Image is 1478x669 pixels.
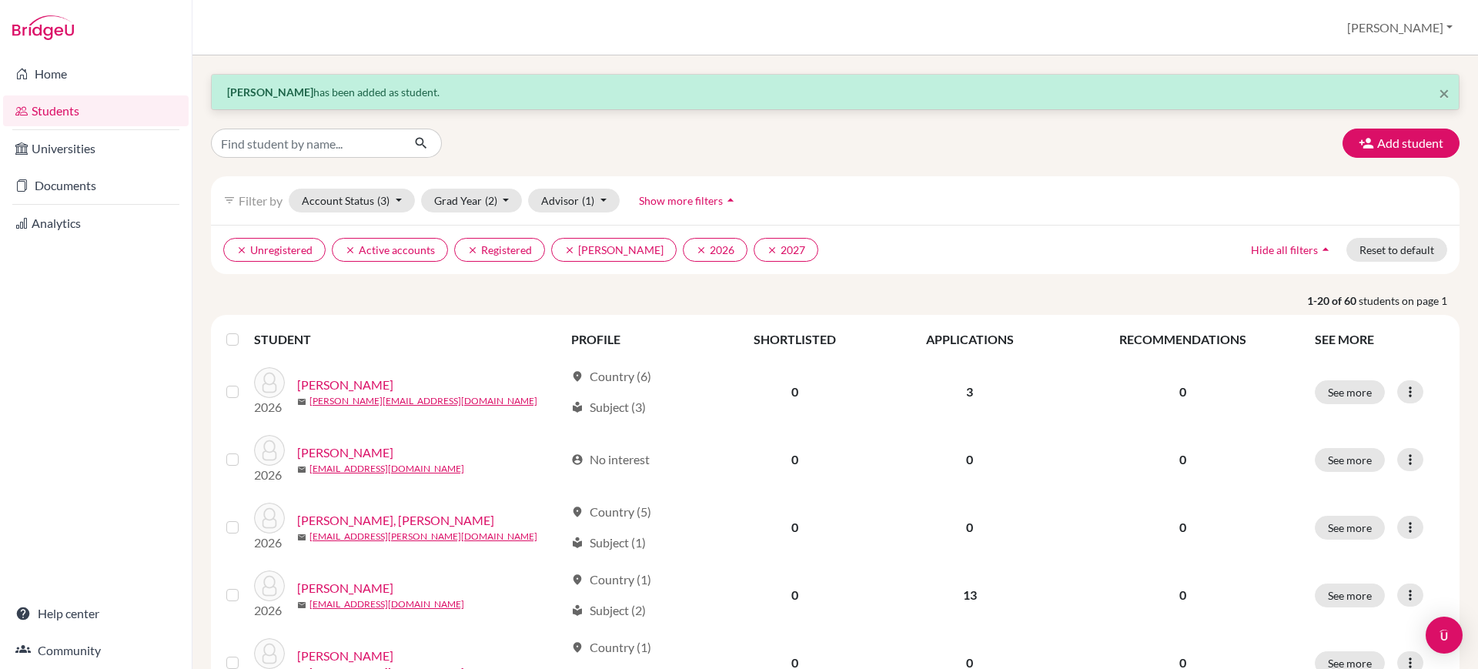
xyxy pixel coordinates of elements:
button: Show more filtersarrow_drop_up [626,189,751,212]
a: Students [3,95,189,126]
span: × [1439,82,1450,104]
a: [PERSON_NAME] [297,647,393,665]
p: 2026 [254,398,285,416]
button: clearUnregistered [223,238,326,262]
i: clear [467,245,478,256]
button: Add student [1343,129,1460,158]
p: 2026 [254,534,285,552]
a: Home [3,59,189,89]
i: arrow_drop_up [723,192,738,208]
span: mail [297,600,306,610]
p: 2026 [254,466,285,484]
button: Reset to default [1346,238,1447,262]
img: Agrawal, Anvi [254,435,285,466]
div: Subject (3) [571,398,646,416]
td: 0 [710,561,880,629]
a: [PERSON_NAME] [297,376,393,394]
div: Subject (2) [571,601,646,620]
img: Bridge-U [12,15,74,40]
div: Country (5) [571,503,651,521]
span: mail [297,397,306,406]
strong: 1-20 of 60 [1307,293,1359,309]
button: clearRegistered [454,238,545,262]
button: clear2026 [683,238,747,262]
button: Advisor(1) [528,189,620,212]
div: Country (6) [571,367,651,386]
a: [PERSON_NAME][EMAIL_ADDRESS][DOMAIN_NAME] [309,394,537,408]
div: Subject (1) [571,534,646,552]
a: [PERSON_NAME] [297,579,393,597]
th: STUDENT [254,321,562,358]
button: [PERSON_NAME] [1340,13,1460,42]
span: students on page 1 [1359,293,1460,309]
span: Hide all filters [1251,243,1318,256]
th: SHORTLISTED [710,321,880,358]
a: Universities [3,133,189,164]
span: account_circle [571,453,584,466]
button: Close [1439,84,1450,102]
td: 13 [880,561,1059,629]
button: clear[PERSON_NAME] [551,238,677,262]
p: 2026 [254,601,285,620]
button: Hide all filtersarrow_drop_up [1238,238,1346,262]
th: APPLICATIONS [880,321,1059,358]
i: clear [236,245,247,256]
th: SEE MORE [1306,321,1453,358]
span: Filter by [239,193,283,208]
a: [EMAIL_ADDRESS][DOMAIN_NAME] [309,597,464,611]
span: location_on [571,506,584,518]
button: Account Status(3) [289,189,415,212]
a: Help center [3,598,189,629]
span: location_on [571,370,584,383]
i: filter_list [223,194,236,206]
i: clear [345,245,356,256]
span: local_library [571,401,584,413]
span: local_library [571,604,584,617]
i: clear [564,245,575,256]
div: Country (1) [571,638,651,657]
a: [PERSON_NAME] [297,443,393,462]
a: [EMAIL_ADDRESS][PERSON_NAME][DOMAIN_NAME] [309,530,537,544]
strong: [PERSON_NAME] [227,85,313,99]
th: PROFILE [562,321,710,358]
a: [EMAIL_ADDRESS][DOMAIN_NAME] [309,462,464,476]
td: 0 [710,493,880,561]
i: arrow_drop_up [1318,242,1333,257]
img: Alberto, Filita Michaque [254,503,285,534]
a: Community [3,635,189,666]
p: 0 [1069,518,1296,537]
img: Anjolie, Maya [254,638,285,669]
button: See more [1315,380,1385,404]
span: local_library [571,537,584,549]
i: clear [696,245,707,256]
p: 0 [1069,383,1296,401]
span: (3) [377,194,390,207]
button: clear2027 [754,238,818,262]
button: Grad Year(2) [421,189,523,212]
div: No interest [571,450,650,469]
div: Country (1) [571,570,651,589]
span: Show more filters [639,194,723,207]
span: location_on [571,574,584,586]
td: 0 [880,493,1059,561]
span: (1) [582,194,594,207]
i: clear [767,245,777,256]
input: Find student by name... [211,129,402,158]
span: location_on [571,641,584,654]
p: 0 [1069,586,1296,604]
a: [PERSON_NAME], [PERSON_NAME] [297,511,494,530]
p: has been added as student. [227,84,1443,100]
span: mail [297,533,306,542]
td: 0 [710,358,880,426]
th: RECOMMENDATIONS [1060,321,1306,358]
button: See more [1315,516,1385,540]
img: Acharya, Yashas [254,367,285,398]
span: mail [297,465,306,474]
td: 3 [880,358,1059,426]
a: Documents [3,170,189,201]
div: Open Intercom Messenger [1426,617,1463,654]
p: 0 [1069,450,1296,469]
td: 0 [880,426,1059,493]
a: Analytics [3,208,189,239]
button: See more [1315,448,1385,472]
